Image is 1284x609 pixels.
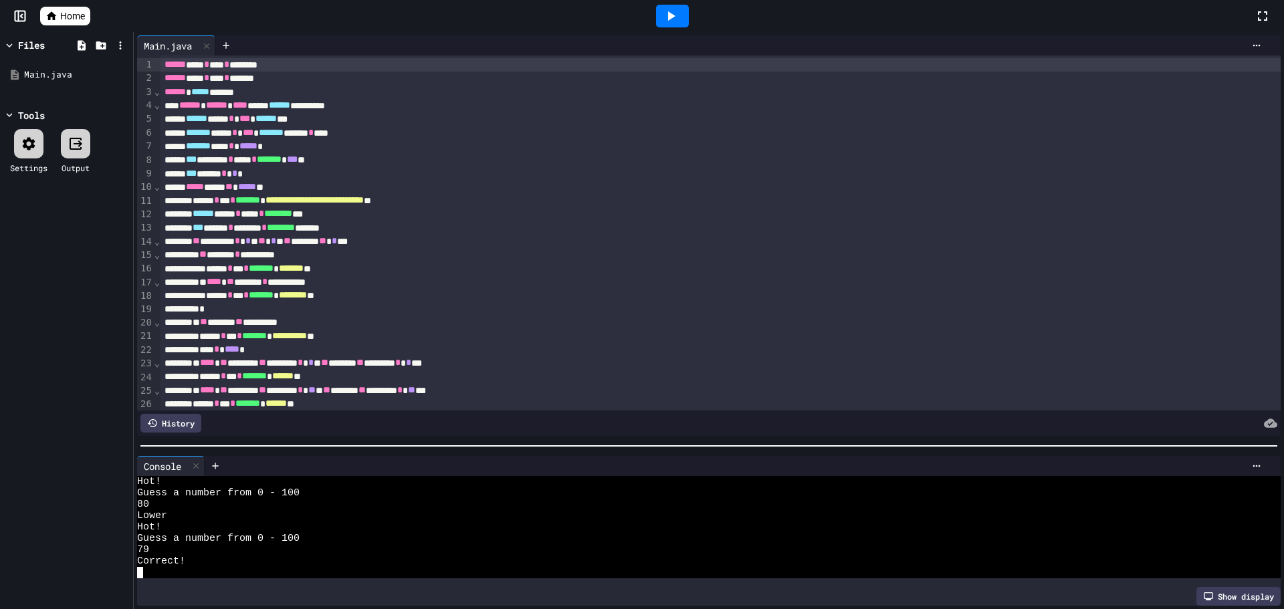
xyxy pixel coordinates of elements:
[137,384,154,398] div: 25
[137,344,154,357] div: 22
[154,86,160,97] span: Fold line
[137,72,154,85] div: 2
[1228,556,1271,596] iframe: chat widget
[137,208,154,221] div: 12
[10,162,47,174] div: Settings
[154,236,160,247] span: Fold line
[137,510,167,521] span: Lower
[137,476,161,487] span: Hot!
[24,68,128,82] div: Main.java
[137,276,154,289] div: 17
[137,58,154,72] div: 1
[137,330,154,343] div: 21
[137,167,154,180] div: 9
[137,316,154,330] div: 20
[140,414,201,433] div: History
[137,180,154,194] div: 10
[154,277,160,287] span: Fold line
[137,499,149,510] span: 80
[40,7,90,25] a: Home
[60,9,85,23] span: Home
[137,249,154,262] div: 15
[137,459,188,473] div: Console
[137,39,199,53] div: Main.java
[137,262,154,275] div: 16
[1196,587,1281,606] div: Show display
[154,249,160,260] span: Fold line
[137,533,300,544] span: Guess a number from 0 - 100
[154,358,160,368] span: Fold line
[137,487,300,499] span: Guess a number from 0 - 100
[137,140,154,153] div: 7
[137,99,154,112] div: 4
[137,112,154,126] div: 5
[137,221,154,235] div: 13
[137,357,154,370] div: 23
[137,126,154,140] div: 6
[137,35,215,55] div: Main.java
[137,556,185,567] span: Correct!
[154,385,160,396] span: Fold line
[137,86,154,99] div: 3
[137,371,154,384] div: 24
[154,181,160,192] span: Fold line
[137,521,161,533] span: Hot!
[154,100,160,110] span: Fold line
[62,162,90,174] div: Output
[137,398,154,411] div: 26
[137,456,205,476] div: Console
[137,235,154,249] div: 14
[137,195,154,208] div: 11
[18,38,45,52] div: Files
[154,317,160,328] span: Fold line
[18,108,45,122] div: Tools
[137,303,154,316] div: 19
[137,154,154,167] div: 8
[137,289,154,303] div: 18
[137,544,149,556] span: 79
